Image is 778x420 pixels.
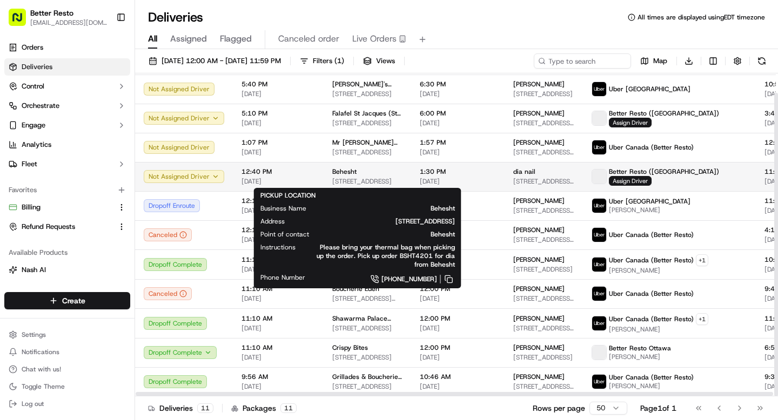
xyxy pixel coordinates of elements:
span: Uber Canada (Better Resto) [609,231,694,239]
a: [PHONE_NUMBER] [323,273,455,285]
span: Better Resto Ottawa [609,344,671,353]
span: Assign Driver [609,118,652,127]
span: [DATE] [420,294,496,303]
span: Grillades & Boucherie Farhat [332,372,403,381]
button: Nash AI [4,261,130,279]
span: [STREET_ADDRESS] [332,119,403,127]
span: 11:14 AM [242,255,315,264]
span: Orchestrate [22,101,59,111]
span: 12:00 PM [420,314,496,323]
span: Crispy Bites [332,343,368,352]
span: 12:00 PM [420,343,496,352]
span: Notifications [22,348,59,356]
div: Page 1 of 1 [640,403,676,414]
button: Map [635,53,672,69]
a: Analytics [4,136,130,153]
div: Favorites [4,181,130,199]
img: Regen Pajulas [11,157,28,174]
img: Nash [11,11,32,32]
button: Views [358,53,400,69]
span: [PHONE_NUMBER] [381,275,437,283]
span: Orders [22,43,43,52]
span: All [148,32,157,45]
span: [PERSON_NAME] [513,80,565,89]
span: [STREET_ADDRESS] [332,148,403,157]
span: [STREET_ADDRESS][PERSON_NAME] [513,324,574,333]
span: 12:10 PM [242,226,315,234]
div: 💻 [91,242,100,251]
button: [DATE] 12:00 AM - [DATE] 11:59 PM [144,53,286,69]
span: ( 1 ) [334,56,344,66]
span: Flagged [220,32,252,45]
span: [STREET_ADDRESS] [STREET_ADDRESS] [332,294,403,303]
span: Mr [PERSON_NAME] (Baseline) [332,138,403,147]
span: [DATE] [242,119,315,127]
span: Instructions [260,243,296,252]
button: See all [167,138,197,151]
span: 6:30 PM [420,80,496,89]
button: Toggle Theme [4,379,130,394]
button: Billing [4,199,130,216]
span: dia nail [513,167,535,176]
span: [DATE] [87,167,109,176]
span: [EMAIL_ADDRESS][DOMAIN_NAME] [30,18,108,27]
span: Map [653,56,667,66]
span: [DATE] [242,90,315,98]
a: Billing [9,202,113,212]
div: Canceled [144,228,192,241]
span: Better Resto ([GEOGRAPHIC_DATA]) [609,167,719,176]
span: [DATE] [420,382,496,391]
button: Better Resto [30,8,73,18]
button: Start new chat [184,106,197,119]
span: [DATE] [242,235,315,244]
a: 💻API Documentation [87,237,178,256]
span: [DATE] [242,382,315,391]
span: [STREET_ADDRESS] [STREET_ADDRESS][PERSON_NAME] [513,294,574,303]
span: Settings [22,330,46,339]
button: +1 [696,254,708,266]
button: Control [4,78,130,95]
div: Available Products [4,244,130,261]
span: [PERSON_NAME] [609,266,708,275]
span: [STREET_ADDRESS] [513,353,574,362]
span: 11:10 AM [242,343,315,352]
span: 5:10 PM [242,109,315,118]
span: Create [62,295,85,306]
button: Not Assigned Driver [144,170,224,183]
span: 11:10 AM [242,314,315,323]
button: +1 [696,313,708,325]
span: [DATE] [242,324,315,333]
span: [DATE] [242,177,315,186]
img: uber-new-logo.jpeg [592,199,606,213]
span: [PERSON_NAME] [513,343,565,352]
button: Settings [4,327,130,342]
span: [PERSON_NAME] [609,325,708,334]
img: uber-new-logo.jpeg [592,375,606,389]
span: [DATE] [420,353,496,362]
img: uber-new-logo.jpeg [592,287,606,301]
button: Log out [4,396,130,411]
div: Deliveries [148,403,213,414]
span: Behesht [326,230,455,239]
span: [PERSON_NAME] [513,197,565,205]
h1: Deliveries [148,9,203,26]
span: [STREET_ADDRESS] [STREET_ADDRESS] [513,382,574,391]
input: Got a question? Start typing here... [28,70,194,81]
span: Uber Canada (Better Resto) [609,289,694,298]
button: Chat with us! [4,362,130,377]
span: Address [260,217,285,226]
span: [DATE] 12:00 AM - [DATE] 11:59 PM [162,56,281,66]
span: [STREET_ADDRESS] [332,324,403,333]
span: 1:57 PM [420,138,496,147]
button: Better Resto[EMAIL_ADDRESS][DOMAIN_NAME] [4,4,112,30]
span: Deliveries [22,62,52,72]
button: Orchestrate [4,97,130,114]
span: 9:56 AM [242,372,315,381]
span: [STREET_ADDRESS] [332,382,403,391]
span: Assign Driver [609,176,652,186]
span: 12:00 PM [420,284,496,293]
span: [STREET_ADDRESS] [332,90,403,98]
span: 11:10 AM [242,284,315,293]
span: Behesht [332,167,357,176]
span: Views [376,56,395,66]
